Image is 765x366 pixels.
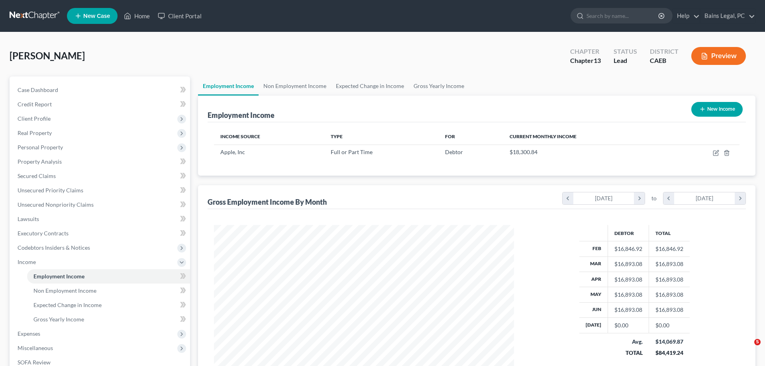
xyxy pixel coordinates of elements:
[614,306,642,314] div: $16,893.08
[18,86,58,93] span: Case Dashboard
[11,83,190,97] a: Case Dashboard
[579,318,608,333] th: [DATE]
[649,287,690,302] td: $16,893.08
[11,212,190,226] a: Lawsuits
[11,183,190,198] a: Unsecured Priority Claims
[18,330,40,337] span: Expenses
[651,194,657,202] span: to
[649,272,690,287] td: $16,893.08
[738,339,757,358] iframe: Intercom live chat
[579,287,608,302] th: May
[570,56,601,65] div: Chapter
[614,291,642,299] div: $16,893.08
[650,56,679,65] div: CAEB
[608,225,649,241] th: Debtor
[18,230,69,237] span: Executory Contracts
[208,110,275,120] div: Employment Income
[83,13,110,19] span: New Case
[673,9,700,23] a: Help
[649,256,690,272] td: $16,893.08
[663,192,674,204] i: chevron_left
[614,276,642,284] div: $16,893.08
[27,284,190,298] a: Non Employment Income
[331,133,343,139] span: Type
[649,302,690,317] td: $16,893.08
[510,149,537,155] span: $18,300.84
[18,129,52,136] span: Real Property
[11,226,190,241] a: Executory Contracts
[33,316,84,323] span: Gross Yearly Income
[27,298,190,312] a: Expected Change in Income
[33,301,102,308] span: Expected Change in Income
[33,287,96,294] span: Non Employment Income
[614,349,643,357] div: TOTAL
[614,260,642,268] div: $16,893.08
[579,241,608,256] th: Feb
[445,133,455,139] span: For
[614,56,637,65] div: Lead
[579,272,608,287] th: Apr
[655,349,684,357] div: $84,419.24
[11,198,190,212] a: Unsecured Nonpriority Claims
[691,47,746,65] button: Preview
[674,192,735,204] div: [DATE]
[18,187,83,194] span: Unsecured Priority Claims
[614,47,637,56] div: Status
[649,225,690,241] th: Total
[11,155,190,169] a: Property Analysis
[208,197,327,207] div: Gross Employment Income By Month
[445,149,463,155] span: Debtor
[331,149,373,155] span: Full or Part Time
[650,47,679,56] div: District
[27,269,190,284] a: Employment Income
[10,50,85,61] span: [PERSON_NAME]
[18,115,51,122] span: Client Profile
[120,9,154,23] a: Home
[700,9,755,23] a: Bains Legal, PC
[27,312,190,327] a: Gross Yearly Income
[259,76,331,96] a: Non Employment Income
[754,339,761,345] span: 5
[649,318,690,333] td: $0.00
[579,256,608,272] th: Mar
[18,101,52,108] span: Credit Report
[614,338,643,346] div: Avg.
[18,172,56,179] span: Secured Claims
[18,215,39,222] span: Lawsuits
[11,97,190,112] a: Credit Report
[586,8,659,23] input: Search by name...
[18,258,36,265] span: Income
[18,201,94,208] span: Unsecured Nonpriority Claims
[573,192,634,204] div: [DATE]
[18,244,90,251] span: Codebtors Insiders & Notices
[18,344,53,351] span: Miscellaneous
[570,47,601,56] div: Chapter
[409,76,469,96] a: Gross Yearly Income
[198,76,259,96] a: Employment Income
[579,302,608,317] th: Jun
[614,321,642,329] div: $0.00
[220,133,260,139] span: Income Source
[649,241,690,256] td: $16,846.92
[735,192,745,204] i: chevron_right
[154,9,206,23] a: Client Portal
[510,133,577,139] span: Current Monthly Income
[691,102,743,117] button: New Income
[331,76,409,96] a: Expected Change in Income
[18,359,51,366] span: SOFA Review
[11,169,190,183] a: Secured Claims
[220,149,245,155] span: Apple, Inc
[563,192,573,204] i: chevron_left
[18,144,63,151] span: Personal Property
[655,338,684,346] div: $14,069.87
[634,192,645,204] i: chevron_right
[594,57,601,64] span: 13
[614,245,642,253] div: $16,846.92
[33,273,84,280] span: Employment Income
[18,158,62,165] span: Property Analysis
